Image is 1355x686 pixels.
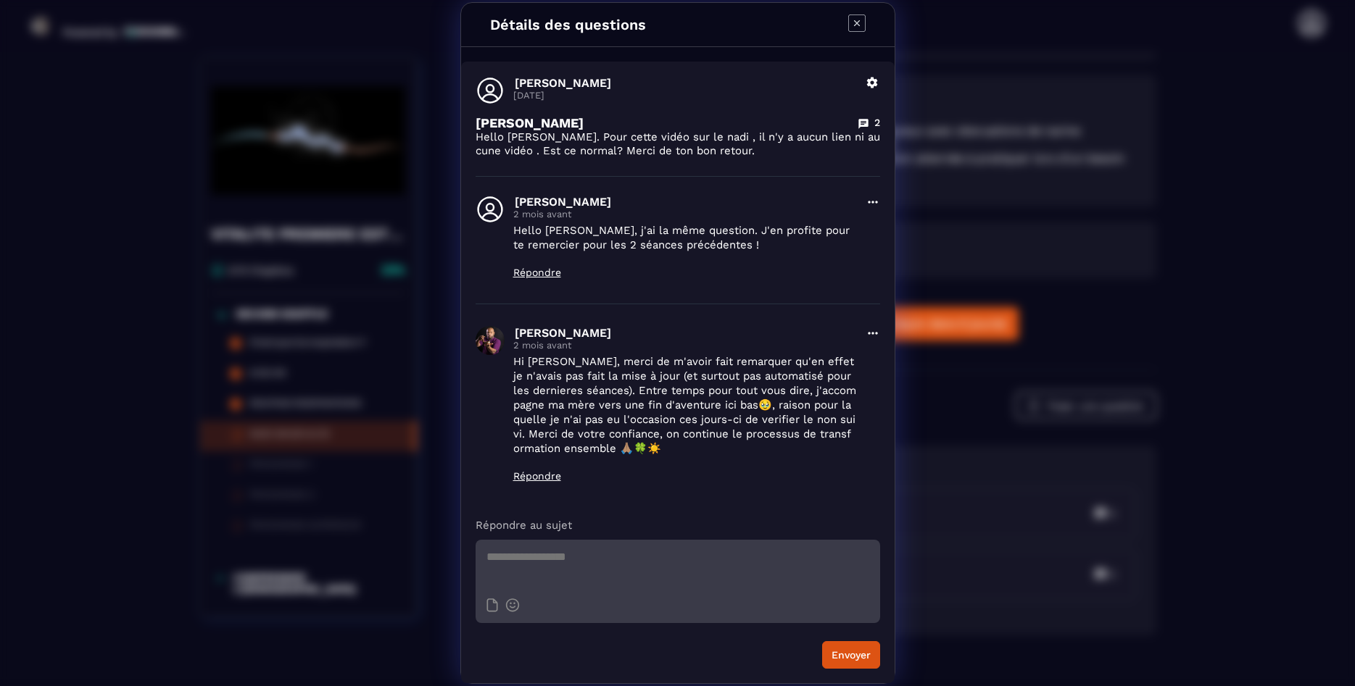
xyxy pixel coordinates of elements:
[513,354,857,456] p: Hi [PERSON_NAME], merci de m'avoir fait remarquer qu'en effet je n'avais pas fait la mise à jour ...
[515,195,857,209] p: [PERSON_NAME]
[874,116,880,130] p: 2
[822,641,880,669] button: Envoyer
[513,340,857,351] p: 2 mois avant
[476,115,584,130] p: [PERSON_NAME]
[476,130,880,158] p: Hello [PERSON_NAME]. Pour cette vidéo sur le nadi , il n'y a aucun lien ni aucune vidéo . Est ce ...
[490,16,646,33] h4: Détails des questions
[515,76,857,90] p: [PERSON_NAME]
[513,267,857,278] p: Répondre
[515,326,857,340] p: [PERSON_NAME]
[513,470,857,482] p: Répondre
[513,90,857,101] p: [DATE]
[513,223,857,252] p: Hello [PERSON_NAME], j'ai la même question. J'en profite pour te remercier pour les 2 séances pré...
[476,518,880,532] p: Répondre au sujet
[513,209,857,219] p: 2 mois avant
